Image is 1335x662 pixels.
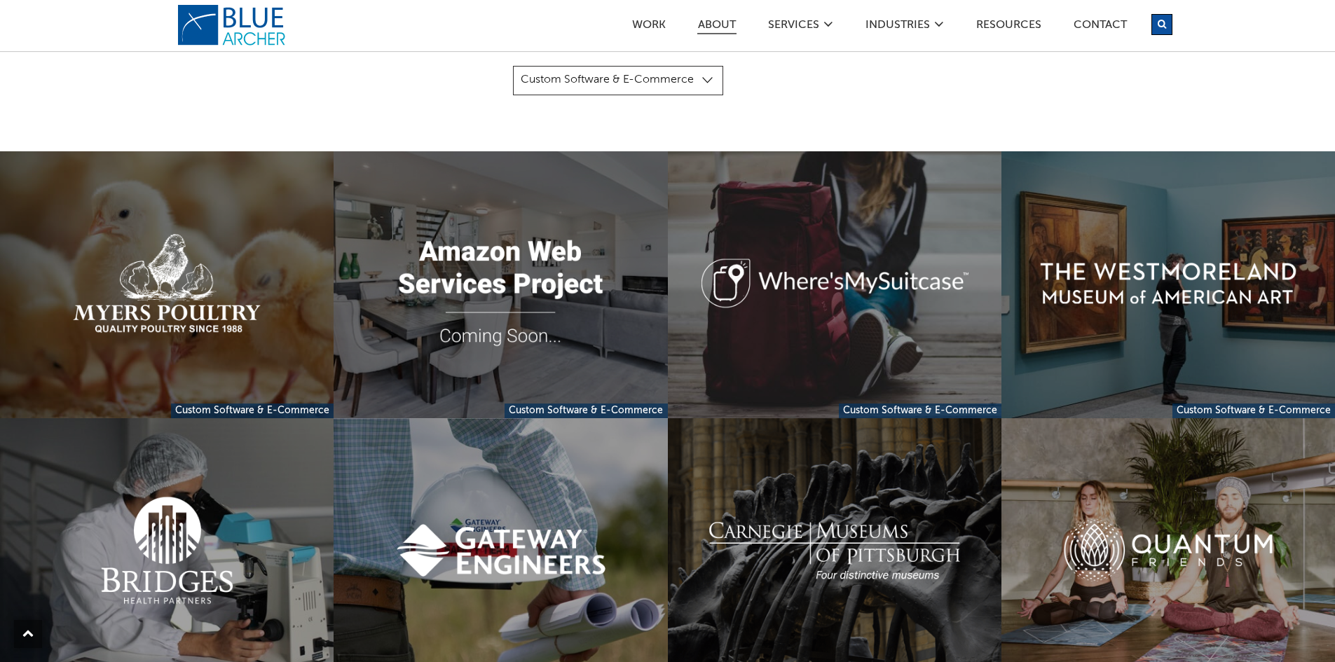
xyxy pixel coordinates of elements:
a: SERVICES [767,20,820,34]
a: Custom Software & E-Commerce [171,404,334,418]
a: ABOUT [697,20,737,34]
a: Custom Software & E-Commerce [505,404,667,418]
a: Custom Software & E-Commerce [1172,404,1335,418]
a: logo [177,4,289,46]
a: Contact [1073,20,1128,34]
a: Work [631,20,666,34]
a: Resources [975,20,1042,34]
a: Custom Software & E-Commerce [839,404,1001,418]
a: Industries [865,20,931,34]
